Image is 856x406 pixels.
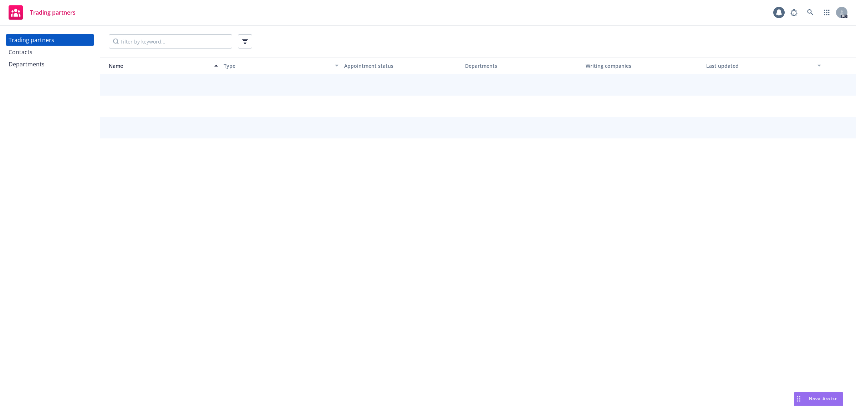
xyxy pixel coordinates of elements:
[9,34,54,46] div: Trading partners
[6,46,94,58] a: Contacts
[820,5,834,20] a: Switch app
[794,392,843,406] button: Nova Assist
[794,392,803,406] div: Drag to move
[809,396,837,402] span: Nova Assist
[103,62,210,70] div: Name
[787,5,801,20] a: Report a Bug
[706,62,813,70] div: Last updated
[344,62,459,70] div: Appointment status
[6,59,94,70] a: Departments
[221,57,341,74] button: Type
[224,62,331,70] div: Type
[465,62,580,70] div: Departments
[9,46,32,58] div: Contacts
[341,57,462,74] button: Appointment status
[6,2,78,22] a: Trading partners
[9,59,45,70] div: Departments
[462,57,583,74] button: Departments
[109,34,232,49] input: Filter by keyword...
[803,5,817,20] a: Search
[30,10,76,15] span: Trading partners
[586,62,700,70] div: Writing companies
[583,57,703,74] button: Writing companies
[100,57,221,74] button: Name
[703,57,824,74] button: Last updated
[6,34,94,46] a: Trading partners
